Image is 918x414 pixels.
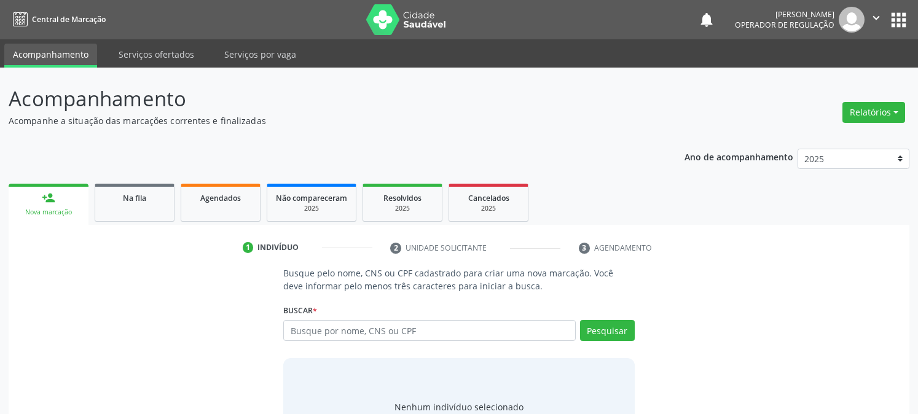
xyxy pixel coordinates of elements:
[17,208,80,217] div: Nova marcação
[458,204,519,213] div: 2025
[257,242,299,253] div: Indivíduo
[865,7,888,33] button: 
[32,14,106,25] span: Central de Marcação
[283,320,575,341] input: Busque por nome, CNS ou CPF
[383,193,422,203] span: Resolvidos
[276,204,347,213] div: 2025
[394,400,524,413] div: Nenhum indivíduo selecionado
[839,7,865,33] img: img
[42,191,55,205] div: person_add
[216,44,305,65] a: Serviços por vaga
[283,267,634,292] p: Busque pelo nome, CNS ou CPF cadastrado para criar uma nova marcação. Você deve informar pelo men...
[4,44,97,68] a: Acompanhamento
[123,193,146,203] span: Na fila
[9,9,106,29] a: Central de Marcação
[276,193,347,203] span: Não compareceram
[869,11,883,25] i: 
[243,242,254,253] div: 1
[842,102,905,123] button: Relatórios
[888,9,909,31] button: apps
[283,301,317,320] label: Buscar
[735,20,834,30] span: Operador de regulação
[372,204,433,213] div: 2025
[200,193,241,203] span: Agendados
[468,193,509,203] span: Cancelados
[735,9,834,20] div: [PERSON_NAME]
[698,11,715,28] button: notifications
[9,114,639,127] p: Acompanhe a situação das marcações correntes e finalizadas
[9,84,639,114] p: Acompanhamento
[580,320,635,341] button: Pesquisar
[685,149,793,164] p: Ano de acompanhamento
[110,44,203,65] a: Serviços ofertados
